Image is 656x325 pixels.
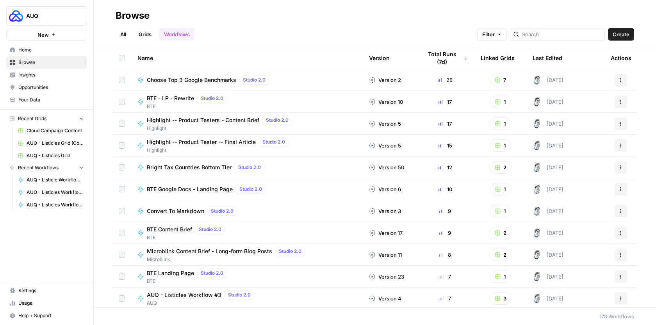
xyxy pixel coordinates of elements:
span: Highlight [147,125,295,132]
button: New [6,29,87,41]
span: Bright Tax Countries Bottom Tier [147,163,232,171]
div: 8 [422,251,468,259]
span: Studio 2.0 [201,270,223,277]
img: AUQ Logo [9,9,23,23]
span: Insights [18,71,84,78]
span: Highlight -- Product Testers - Content Brief [147,116,259,124]
a: Convert To MarkdownStudio 2.0 [137,206,357,216]
div: 12 [422,163,468,171]
span: Studio 2.0 [262,139,285,146]
span: Studio 2.0 [228,291,251,298]
a: BTE - LP - RewriteStudio 2.0BTE [137,94,357,110]
div: 178 Workflows [599,313,634,320]
span: AUQ - Listicles Workflow #3 [27,201,84,208]
button: 1 [490,205,511,217]
div: Version 11 [369,251,402,259]
span: Studio 2.0 [266,117,289,124]
img: 28dbpmxwbe1lgts1kkshuof3rm4g [533,141,542,150]
button: 1 [490,139,511,152]
a: AUQ - Listicles Workflow (Copy from [GEOGRAPHIC_DATA]) [14,186,87,199]
div: Last Edited [533,47,562,69]
span: Studio 2.0 [201,95,223,102]
span: Microblink [147,256,308,263]
button: Help + Support [6,309,87,322]
img: 28dbpmxwbe1lgts1kkshuof3rm4g [533,228,542,238]
span: BTE Landing Page [147,269,194,277]
span: Convert To Markdown [147,207,204,215]
span: Cloud Campaign Content [27,127,84,134]
a: Opportunities [6,81,87,94]
span: Choose Top 3 Google Benchmarks [147,76,236,84]
button: 2 [490,161,512,174]
button: Filter [477,28,507,41]
img: 28dbpmxwbe1lgts1kkshuof3rm4g [533,294,542,303]
span: Studio 2.0 [243,76,266,83]
div: 10 [422,185,468,193]
a: Insights [6,69,87,81]
a: All [116,28,131,41]
div: [DATE] [533,250,563,259]
div: Name [137,47,357,69]
a: Cloud Campaign Content [14,124,87,137]
a: Workflows [159,28,194,41]
a: AUQ - Listicles Grid [14,149,87,162]
button: Recent Grids [6,113,87,124]
button: Recent Workflows [6,162,87,174]
div: 15 [422,142,468,149]
button: 7 [490,74,511,86]
a: AUQ - Listicles Grid (Copy from [GEOGRAPHIC_DATA]) [14,137,87,149]
div: Linked Grids [481,47,515,69]
span: Usage [18,300,84,307]
div: [DATE] [533,185,563,194]
div: Version 4 [369,295,401,302]
button: 1 [490,96,511,108]
div: Version 3 [369,207,401,215]
div: Version 50 [369,163,404,171]
span: BTE [147,234,228,241]
a: Bright Tax Countries Bottom TierStudio 2.0 [137,163,357,172]
div: 9 [422,229,468,237]
div: [DATE] [533,97,563,107]
div: Version 5 [369,120,401,128]
div: [DATE] [533,294,563,303]
span: Your Data [18,96,84,103]
span: Browse [18,59,84,66]
span: AUQ - Listicles Workflow #3 [147,291,221,299]
button: Workspace: AUQ [6,6,87,26]
span: AUQ - Listicles Grid (Copy from [GEOGRAPHIC_DATA]) [27,140,84,147]
span: Studio 2.0 [279,248,301,255]
img: 28dbpmxwbe1lgts1kkshuof3rm4g [533,206,542,216]
a: BTE Google Docs - Landing PageStudio 2.0 [137,185,357,194]
img: 28dbpmxwbe1lgts1kkshuof3rm4g [533,272,542,281]
a: Microblink Content Brief - Long-form Blog PostsStudio 2.0Microblink [137,247,357,263]
div: [DATE] [533,75,563,85]
img: 28dbpmxwbe1lgts1kkshuof3rm4g [533,119,542,128]
input: Search [522,30,601,38]
img: 28dbpmxwbe1lgts1kkshuof3rm4g [533,250,542,259]
div: [DATE] [533,228,563,238]
img: 28dbpmxwbe1lgts1kkshuof3rm4g [533,75,542,85]
div: Total Runs (7d) [422,47,468,69]
a: Grids [134,28,156,41]
div: 17 [422,98,468,106]
span: Studio 2.0 [239,186,262,193]
a: AUQ - Listicles Workflow #3 [14,199,87,211]
a: Home [6,44,87,56]
span: BTE [147,103,230,110]
a: Browse [6,56,87,69]
a: Choose Top 3 Google BenchmarksStudio 2.0 [137,75,357,85]
span: New [37,31,49,39]
button: 3 [490,292,512,305]
button: Create [608,28,634,41]
div: [DATE] [533,272,563,281]
div: Version 6 [369,185,401,193]
div: Version 17 [369,229,403,237]
span: Create [613,30,629,38]
button: 1 [490,183,511,195]
a: Your Data [6,94,87,106]
button: 2 [490,227,512,239]
div: 7 [422,295,468,302]
img: 28dbpmxwbe1lgts1kkshuof3rm4g [533,97,542,107]
span: BTE [147,278,230,285]
div: [DATE] [533,206,563,216]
